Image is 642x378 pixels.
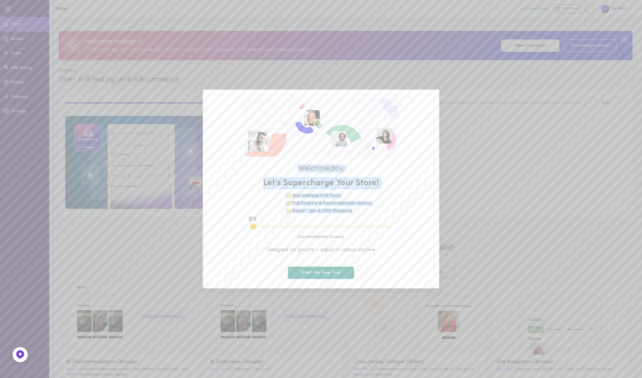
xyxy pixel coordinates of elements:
[286,201,372,206] div: 🌟 Full Feature & Personalization Access
[212,246,430,253] span: Designed for growth – adjust or cancel anytime
[212,177,430,189] span: Let's Supercharge Your Store!
[286,209,372,213] div: 🌟 Expert Tips & CRO Playbook
[248,216,257,223] span: $ 19
[288,267,354,279] button: Start My Free Trial
[212,164,430,173] span: Welcome dov ,
[15,350,25,359] img: Feedback Button
[286,194,372,198] div: 🌟 Run multiple A/B Tests
[212,234,430,240] span: (Up to 100 Monthly Orders)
